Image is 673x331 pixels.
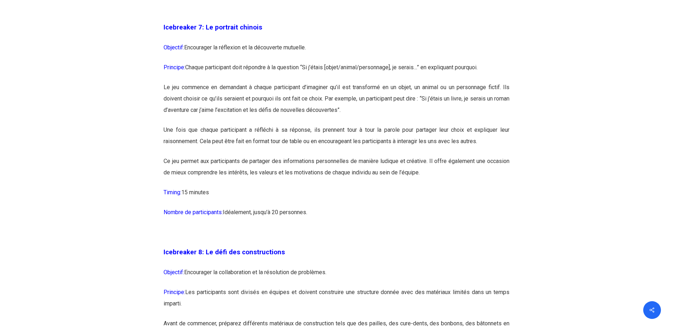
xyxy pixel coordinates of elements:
[164,287,509,318] p: Les participants sont divisés en équipes et doivent construire une structure donnée avec des maté...
[164,23,262,31] span: Icebreaker 7: Le portrait chinois
[164,209,223,216] span: Nombre de participants:
[164,156,509,187] p: Ce jeu permet aux participants de partager des informations personnelles de manière ludique et cr...
[164,289,185,295] span: Principe:
[164,42,509,62] p: Encourager la réflexion et la découverte mutuelle.
[164,269,184,276] span: Objectif:
[164,44,184,51] span: Objectif:
[164,64,185,71] span: Principe:
[164,82,509,124] p: Le jeu commence en demandant à chaque participant d’imaginer qu’il est transformé en un objet, un...
[164,62,509,82] p: Chaque participant doit répondre à la question “Si j’étais [objet/animal/personnage], je serais…”...
[164,187,509,207] p: 15 minutes
[164,248,285,256] span: Icebreaker 8: Le défi des constructions
[164,124,509,156] p: Une fois que chaque participant a réfléchi à sa réponse, ils prennent tour à tour la parole pour ...
[164,267,509,287] p: Encourager la collaboration et la résolution de problèmes.
[164,189,181,196] span: Timing:
[164,207,509,227] p: Idéalement, jusqu’à 20 personnes.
